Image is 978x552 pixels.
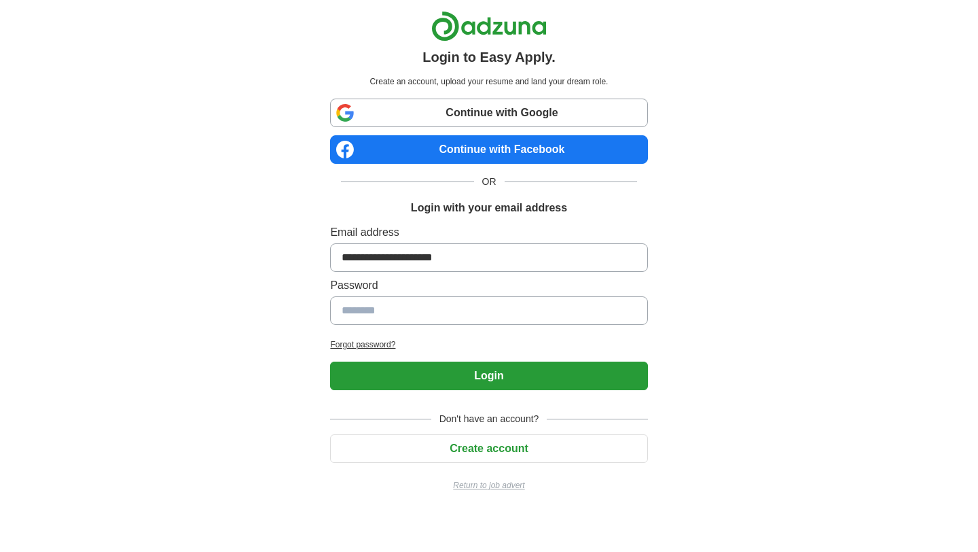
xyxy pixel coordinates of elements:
h1: Login with your email address [411,200,567,216]
span: Don't have an account? [431,412,547,426]
label: Password [330,277,647,294]
span: OR [474,175,505,189]
label: Email address [330,224,647,241]
h1: Login to Easy Apply. [422,47,556,67]
button: Login [330,362,647,390]
a: Forgot password? [330,339,647,351]
a: Return to job advert [330,479,647,491]
a: Create account [330,443,647,454]
button: Create account [330,434,647,463]
img: Adzuna logo [431,11,547,41]
a: Continue with Google [330,99,647,127]
p: Create an account, upload your resume and land your dream role. [333,75,645,88]
a: Continue with Facebook [330,135,647,164]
